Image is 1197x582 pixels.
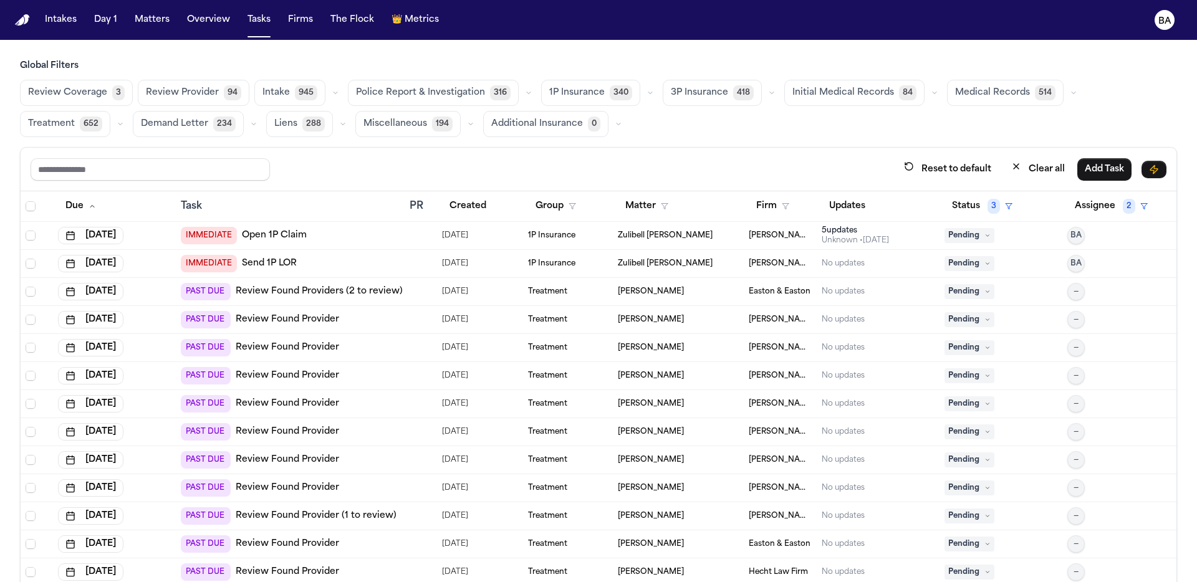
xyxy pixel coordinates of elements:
button: Liens288 [266,111,333,137]
button: Initial Medical Records84 [784,80,925,106]
button: 3P Insurance418 [663,80,762,106]
button: Day 1 [89,9,122,31]
span: 316 [490,85,511,100]
button: Demand Letter234 [133,111,244,137]
span: 234 [213,117,236,131]
span: 652 [80,117,102,131]
button: Treatment652 [20,111,110,137]
button: 1P Insurance340 [541,80,640,106]
span: 418 [733,85,754,100]
span: Medical Records [955,87,1030,99]
button: Police Report & Investigation316 [348,80,519,106]
button: Medical Records514 [947,80,1064,106]
button: Intake945 [254,80,325,106]
img: Finch Logo [15,14,30,26]
span: 194 [432,117,453,131]
span: 1P Insurance [549,87,605,99]
button: Additional Insurance0 [483,111,608,137]
span: Demand Letter [141,118,208,130]
span: 3P Insurance [671,87,728,99]
span: Review Provider [146,87,219,99]
span: Additional Insurance [491,118,583,130]
span: Intake [262,87,290,99]
span: Review Coverage [28,87,107,99]
span: 945 [295,85,317,100]
span: Treatment [28,118,75,130]
span: 94 [224,85,241,100]
a: Home [15,14,30,26]
button: Miscellaneous194 [355,111,461,137]
span: Initial Medical Records [792,87,894,99]
span: Miscellaneous [363,118,427,130]
span: Police Report & Investigation [356,87,485,99]
button: Firms [283,9,318,31]
button: Intakes [40,9,82,31]
button: Reset to default [897,158,999,181]
h3: Global Filters [20,60,1177,72]
span: 514 [1035,85,1055,100]
span: 288 [302,117,325,131]
span: Liens [274,118,297,130]
button: Overview [182,9,235,31]
span: 0 [588,117,600,131]
span: 340 [610,85,632,100]
button: Review Coverage3 [20,80,133,106]
button: crownMetrics [387,9,444,31]
button: Immediate Task [1142,161,1166,178]
button: Add Task [1077,158,1132,181]
button: Matters [130,9,175,31]
span: 84 [899,85,916,100]
button: Tasks [243,9,276,31]
button: Clear all [1004,158,1072,181]
button: The Flock [325,9,379,31]
button: Review Provider94 [138,80,249,106]
span: 3 [112,85,125,100]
